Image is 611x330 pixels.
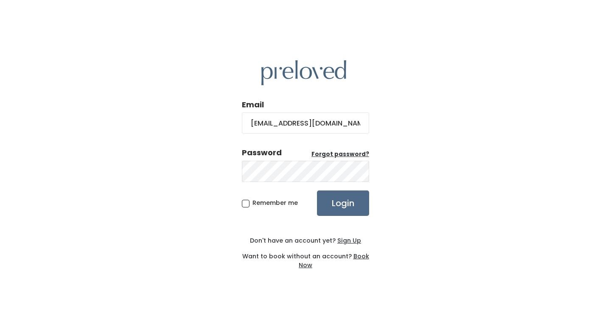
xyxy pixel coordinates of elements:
[317,190,369,216] input: Login
[336,236,361,245] a: Sign Up
[311,150,369,158] u: Forgot password?
[311,150,369,159] a: Forgot password?
[242,236,369,245] div: Don't have an account yet?
[242,245,369,270] div: Want to book without an account?
[299,252,369,269] a: Book Now
[242,147,282,158] div: Password
[337,236,361,245] u: Sign Up
[261,60,346,85] img: preloved logo
[242,99,264,110] label: Email
[252,199,298,207] span: Remember me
